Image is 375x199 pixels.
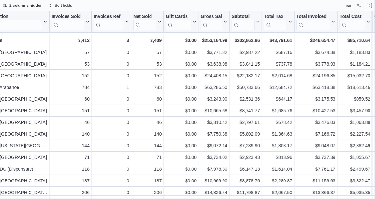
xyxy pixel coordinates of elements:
[46,2,75,9] button: Sort fields
[355,2,363,9] button: Display options
[9,3,42,8] span: 2 columns hidden
[201,36,227,44] div: $253,164.99
[366,2,373,9] button: Exit fullscreen
[232,36,260,44] div: $202,862.86
[340,36,370,44] div: $85,710.64
[264,36,292,44] div: $43,791.61
[55,3,72,8] span: Sort fields
[296,36,335,44] div: $246,654.47
[166,36,197,44] div: $0.00
[133,36,162,44] div: 3,409
[345,2,353,9] button: Keyboard shortcuts
[0,2,45,9] button: 2 columns hidden
[52,36,90,44] div: 3,412
[94,36,129,44] div: 3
